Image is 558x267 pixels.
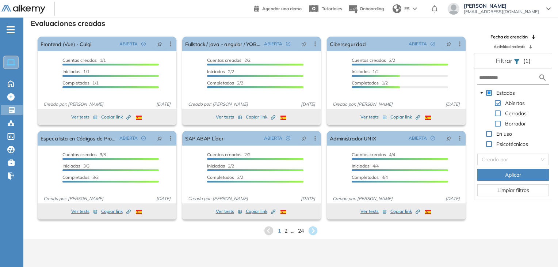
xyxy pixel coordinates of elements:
[360,6,384,11] span: Onboarding
[505,100,525,106] span: Abiertas
[207,163,234,169] span: 2/2
[352,69,379,74] span: 1/2
[185,101,251,108] span: Creado por: [PERSON_NAME]
[62,69,89,74] span: 1/1
[393,4,401,13] img: world
[41,101,106,108] span: Creado por: [PERSON_NAME]
[523,56,531,65] span: (1)
[431,136,435,140] span: check-circle
[207,57,241,63] span: Cuentas creadas
[101,114,131,120] span: Copiar link
[352,174,388,180] span: 4/4
[504,109,528,118] span: Cerradas
[207,69,234,74] span: 2/2
[62,152,106,157] span: 3/3
[497,186,529,194] span: Limpiar filtros
[185,131,223,146] a: SAP ABAP Líder
[254,4,302,12] a: Agendar una demo
[352,152,386,157] span: Cuentas creadas
[152,38,168,50] button: pushpin
[480,91,484,95] span: caret-down
[62,163,89,169] span: 3/3
[62,69,80,74] span: Iniciadas
[352,69,370,74] span: Iniciadas
[413,7,417,10] img: arrow
[477,184,549,196] button: Limpiar filtros
[404,5,410,12] span: ES
[41,131,116,146] a: Especialista en Códigos de Proveedores y Clientes
[330,131,376,146] a: Administrador UNIX
[62,152,97,157] span: Cuentas creadas
[207,163,225,169] span: Iniciadas
[136,116,142,120] img: ESP
[71,207,98,216] button: Ver tests
[207,57,251,63] span: 2/2
[286,42,290,46] span: check-circle
[409,41,427,47] span: ABIERTA
[298,195,318,202] span: [DATE]
[409,135,427,142] span: ABIERTA
[41,37,91,51] a: Frontend (Vue) - Culqi
[157,135,162,141] span: pushpin
[207,152,241,157] span: Cuentas creadas
[280,210,286,214] img: ESP
[490,34,528,40] span: Fecha de creación
[1,5,45,14] img: Logo
[446,135,451,141] span: pushpin
[352,57,386,63] span: Cuentas creadas
[153,195,173,202] span: [DATE]
[446,41,451,47] span: pushpin
[298,101,318,108] span: [DATE]
[505,110,527,117] span: Cerradas
[62,80,99,86] span: 1/1
[390,113,420,121] button: Copiar link
[101,207,131,216] button: Copiar link
[443,195,463,202] span: [DATE]
[62,174,89,180] span: Completados
[348,1,384,17] button: Onboarding
[330,101,395,108] span: Creado por: [PERSON_NAME]
[302,41,307,47] span: pushpin
[246,208,275,215] span: Copiar link
[207,152,251,157] span: 2/2
[390,207,420,216] button: Copiar link
[352,152,395,157] span: 4/4
[62,57,97,63] span: Cuentas creadas
[246,113,275,121] button: Copiar link
[119,135,138,142] span: ABIERTA
[495,89,516,97] span: Estados
[141,136,146,140] span: check-circle
[296,38,312,50] button: pushpin
[496,57,514,64] span: Filtrar
[302,135,307,141] span: pushpin
[119,41,138,47] span: ABIERTA
[390,208,420,215] span: Copiar link
[296,132,312,144] button: pushpin
[431,42,435,46] span: check-circle
[284,227,287,235] span: 2
[505,120,526,127] span: Borrador
[496,131,512,137] span: En uso
[496,90,515,96] span: Estados
[246,114,275,120] span: Copiar link
[495,140,530,148] span: Psicotécnicos
[496,141,528,147] span: Psicotécnicos
[152,132,168,144] button: pushpin
[298,227,304,235] span: 24
[207,174,234,180] span: Completados
[504,119,527,128] span: Borrador
[264,41,282,47] span: ABIERTA
[425,116,431,120] img: ESP
[207,174,243,180] span: 2/2
[495,129,513,138] span: En uso
[494,44,525,49] span: Actividad reciente
[7,29,15,30] i: -
[352,57,395,63] span: 2/2
[41,195,106,202] span: Creado por: [PERSON_NAME]
[352,163,379,169] span: 4/4
[538,73,547,82] img: search icon
[390,114,420,120] span: Copiar link
[352,174,379,180] span: Completados
[322,6,342,11] span: Tutoriales
[207,80,234,86] span: Completados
